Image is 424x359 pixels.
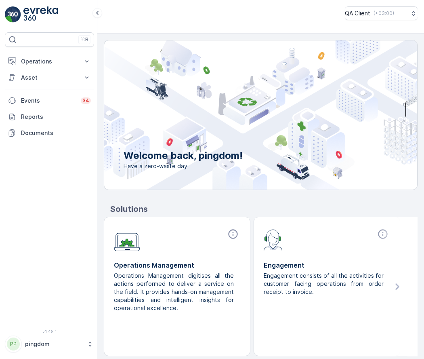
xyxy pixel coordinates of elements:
a: Events34 [5,93,94,109]
p: Engagement consists of all the activities for customer facing operations from order receipt to in... [264,272,384,296]
p: Operations [21,57,78,65]
p: 34 [82,97,89,104]
span: Have a zero-waste day [124,162,243,170]
img: city illustration [68,40,417,190]
button: QA Client(+03:00) [345,6,418,20]
button: Operations [5,53,94,70]
p: QA Client [345,9,370,17]
img: logo_light-DOdMpM7g.png [23,6,58,23]
button: PPpingdom [5,336,94,353]
p: Solutions [110,203,418,215]
button: Asset [5,70,94,86]
p: Engagement [264,260,390,270]
p: Operations Management [114,260,240,270]
p: Welcome back, pingdom! [124,149,243,162]
p: Documents [21,129,91,137]
p: pingdom [25,340,83,348]
p: ⌘B [80,36,88,43]
img: module-icon [114,228,140,251]
p: ( +03:00 ) [374,10,394,17]
p: Asset [21,74,78,82]
img: logo [5,6,21,23]
span: v 1.48.1 [5,329,94,334]
div: PP [7,338,20,351]
p: Events [21,97,76,105]
img: module-icon [264,228,283,251]
p: Operations Management digitises all the actions performed to deliver a service on the field. It p... [114,272,234,312]
a: Reports [5,109,94,125]
a: Documents [5,125,94,141]
p: Reports [21,113,91,121]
